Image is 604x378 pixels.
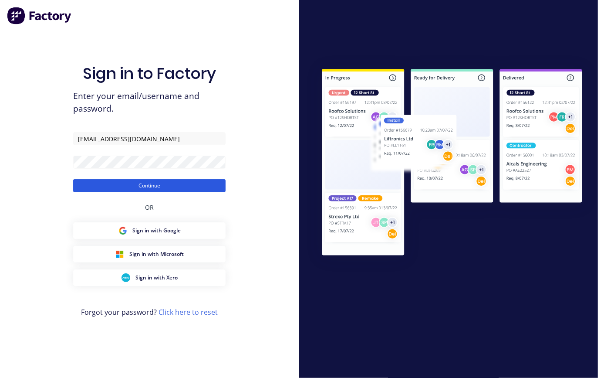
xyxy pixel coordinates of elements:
img: Factory [7,7,72,24]
input: Email/Username [73,132,226,145]
img: Sign in [306,54,598,272]
h1: Sign in to Factory [83,64,216,83]
img: Microsoft Sign in [115,250,124,259]
div: OR [145,192,154,222]
button: Microsoft Sign inSign in with Microsoft [73,246,226,262]
button: Xero Sign inSign in with Xero [73,269,226,286]
span: Sign in with Google [132,227,181,235]
button: Continue [73,179,226,192]
span: Sign in with Xero [135,274,178,282]
button: Google Sign inSign in with Google [73,222,226,239]
img: Google Sign in [118,226,127,235]
span: Sign in with Microsoft [129,250,184,258]
img: Xero Sign in [121,273,130,282]
a: Click here to reset [159,307,218,317]
span: Enter your email/username and password. [73,90,226,115]
span: Forgot your password? [81,307,218,317]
